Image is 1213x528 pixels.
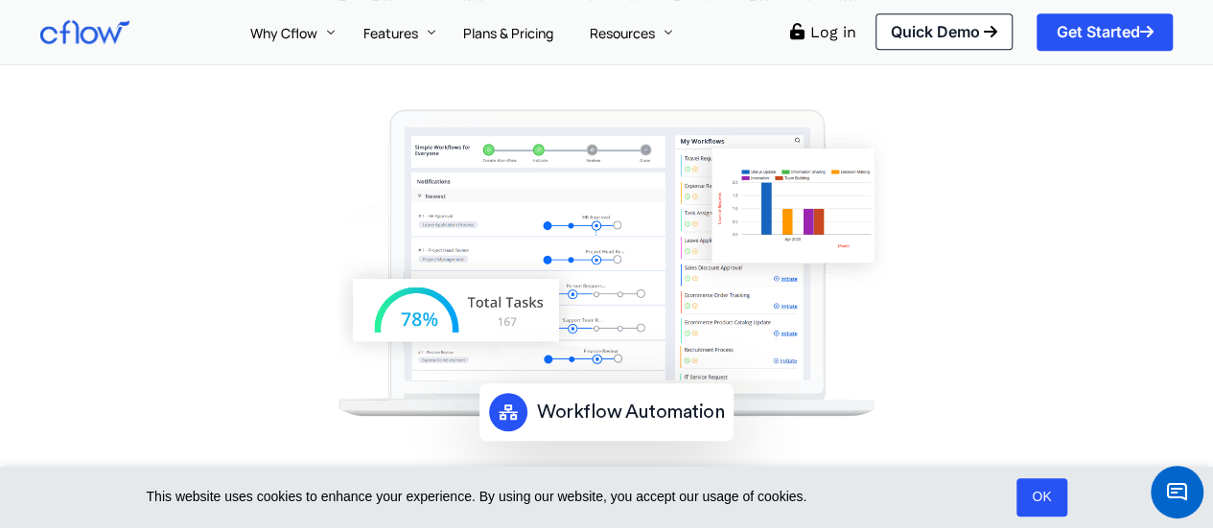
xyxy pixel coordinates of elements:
[250,24,317,42] span: Why Cflow
[251,377,300,389] span: 01:14 PM
[33,367,245,384] span: Hi there! How can I help you?
[1057,24,1154,39] span: Get Started
[40,20,129,44] img: Cflow
[1151,466,1203,518] span: Chat Widget
[1016,478,1066,517] a: OK
[537,402,724,422] span: Workflow Automation
[147,486,1006,509] span: This website uses cookies to enhance your experience. By using our website, you accept our usage ...
[1037,13,1174,50] a: Get Started
[463,24,553,42] span: Plans & Pricing
[19,331,379,351] div: [PERSON_NAME]
[323,109,890,416] img: new cflow dashboard
[102,25,320,43] div: [PERSON_NAME]
[363,24,418,42] span: Features
[5,417,379,513] textarea: We are here to help you
[810,23,856,41] a: Log in
[14,14,53,53] em: Back
[590,24,655,42] span: Resources
[875,13,1013,50] a: Quick Demo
